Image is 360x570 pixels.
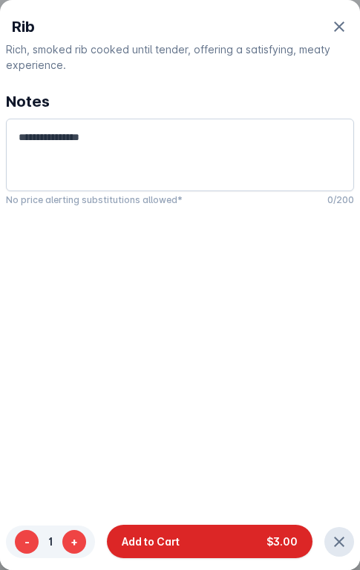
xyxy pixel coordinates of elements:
[15,530,39,554] button: -
[107,525,312,558] button: Add to Cart$3.00
[6,42,354,73] div: Rich, smoked rib cooked until tender, offering a satisfying, meaty experience.
[39,534,62,549] span: 1
[6,191,183,206] mat-hint: No price alerting substitutions allowed*
[6,90,50,113] div: Notes
[266,534,298,549] span: $3.00
[327,191,354,206] mat-hint: 0/200
[122,534,180,549] span: Add to Cart
[62,530,86,554] button: +
[12,16,35,38] span: Rib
